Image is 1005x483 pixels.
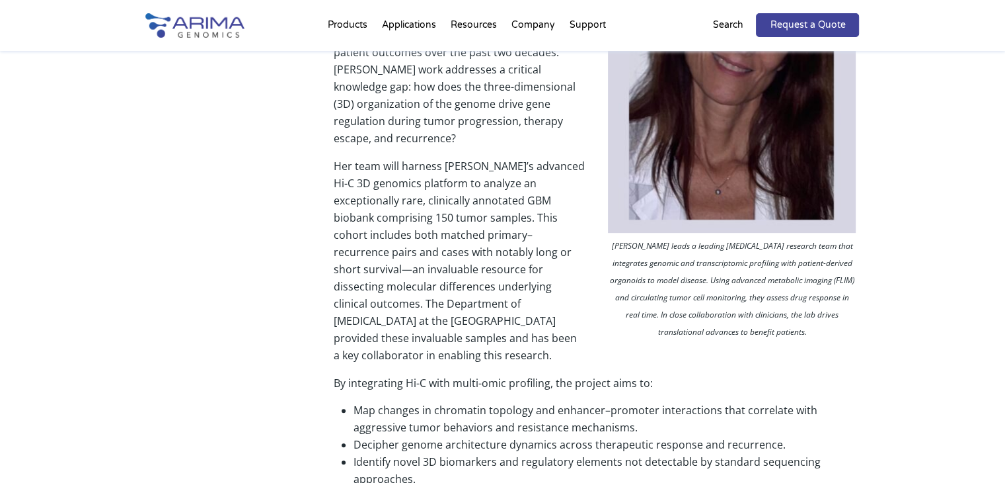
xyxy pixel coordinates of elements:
p: [PERSON_NAME] leads a leading [MEDICAL_DATA] research team that integrates genomic and transcript... [605,238,859,344]
p: Her team will harness [PERSON_NAME]’s advanced Hi-C 3D genomics platform to analyze an exceptiona... [334,157,859,374]
p: Search [712,17,743,34]
li: Decipher genome architecture dynamics across therapeutic response and recurrence. [354,436,859,453]
p: By integrating Hi-C with multi-omic profiling, the project aims to: [334,374,859,392]
li: Map changes in chromatin topology and enhancer–promoter interactions that correlate with aggressi... [354,402,859,436]
a: Request a Quote [756,13,859,37]
img: Arima-Genomics-logo [145,13,244,38]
